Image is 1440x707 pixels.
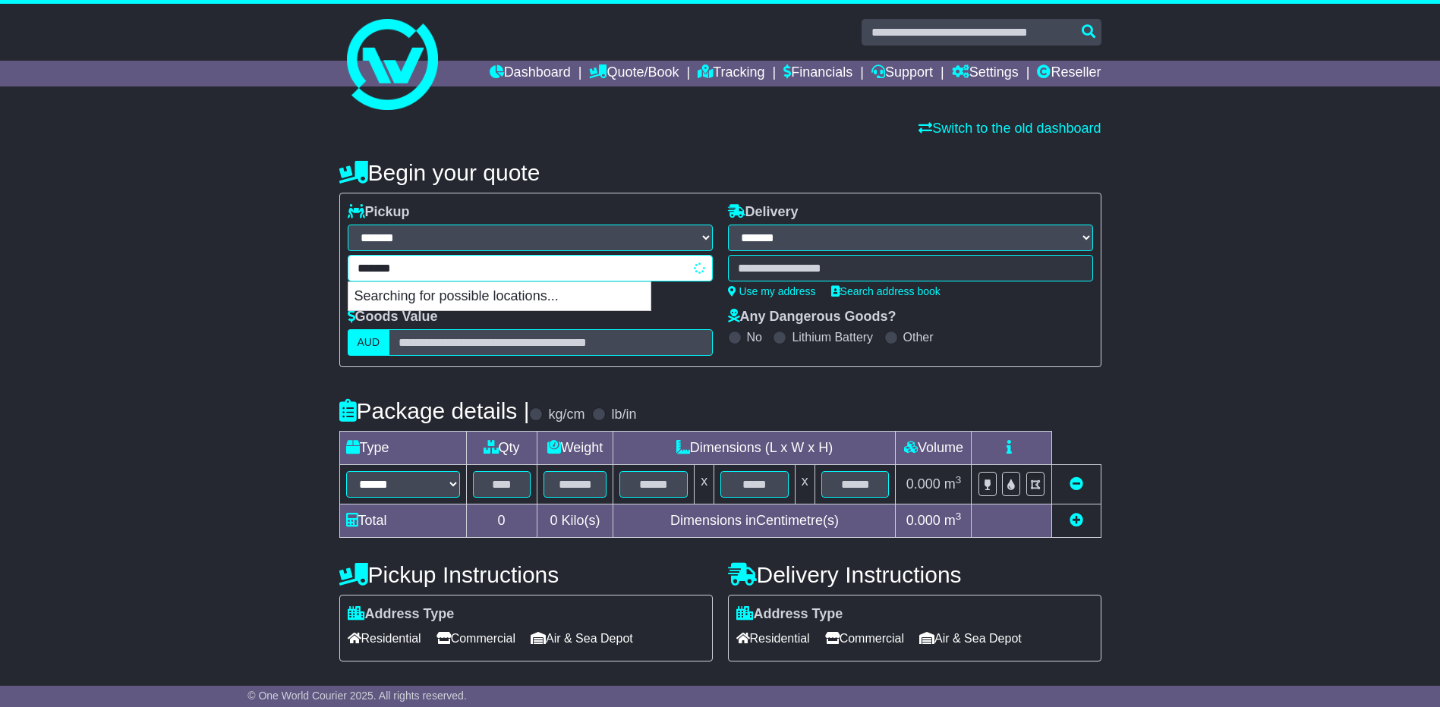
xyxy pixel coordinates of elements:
td: 0 [466,504,537,538]
span: Commercial [825,627,904,650]
sup: 3 [956,511,962,522]
a: Reseller [1037,61,1101,86]
span: m [944,513,962,528]
h4: Pickup Instructions [339,562,713,587]
h4: Package details | [339,398,530,423]
span: 0.000 [906,513,941,528]
a: Use my address [728,285,816,297]
label: Address Type [736,606,843,623]
td: Kilo(s) [537,504,613,538]
a: Support [871,61,933,86]
sup: 3 [956,474,962,485]
a: Search address book [831,285,941,297]
a: Switch to the old dashboard [919,121,1101,136]
td: x [795,465,815,504]
label: Lithium Battery [792,330,873,344]
td: Total [339,504,466,538]
a: Dashboard [490,61,571,86]
label: Goods Value [348,309,438,325]
td: x [695,465,714,504]
span: 0 [550,513,557,528]
label: lb/in [611,407,636,423]
h4: Begin your quote [339,160,1101,185]
td: Weight [537,432,613,465]
a: Remove this item [1070,476,1083,492]
label: AUD [348,329,390,356]
a: Quote/Book [589,61,679,86]
span: Residential [348,627,421,650]
label: Delivery [728,204,799,221]
a: Add new item [1070,513,1083,528]
span: Commercial [436,627,515,650]
h4: Delivery Instructions [728,562,1101,587]
td: Dimensions in Centimetre(s) [613,504,896,538]
p: Searching for possible locations... [348,282,651,311]
a: Tracking [698,61,764,86]
a: Financials [783,61,852,86]
td: Volume [896,432,972,465]
span: 0.000 [906,476,941,492]
label: Pickup [348,204,410,221]
td: Type [339,432,466,465]
typeahead: Please provide city [348,255,713,281]
label: Address Type [348,606,455,623]
td: Qty [466,432,537,465]
span: Air & Sea Depot [919,627,1022,650]
label: kg/cm [548,407,585,423]
td: Dimensions (L x W x H) [613,432,896,465]
span: Residential [736,627,810,650]
span: © One World Courier 2025. All rights reserved. [247,690,467,702]
span: Air & Sea Depot [531,627,633,650]
span: m [944,476,962,492]
a: Settings [952,61,1019,86]
label: Other [903,330,934,344]
label: No [747,330,762,344]
label: Any Dangerous Goods? [728,309,896,325]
